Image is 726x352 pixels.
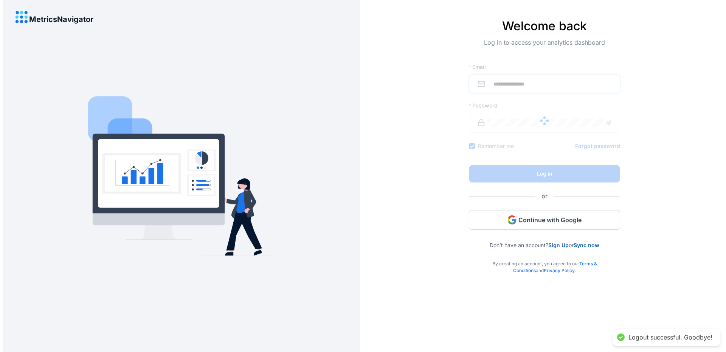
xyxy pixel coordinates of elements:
[469,38,620,59] div: Log in to access your analytics dashboard
[535,192,554,201] span: or
[574,242,599,248] a: Sync now
[518,216,582,224] span: Continue with Google
[544,268,575,273] a: Privacy Policy
[469,210,620,230] button: Continue with Google
[628,333,712,341] div: Logout successful. Goodbye!
[469,19,620,33] h4: Welcome back
[29,15,93,23] h4: MetricsNavigator
[469,230,620,248] div: Don’t have an account? or
[469,248,620,274] div: By creating an account, you agree to our and .
[548,242,569,248] a: Sign Up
